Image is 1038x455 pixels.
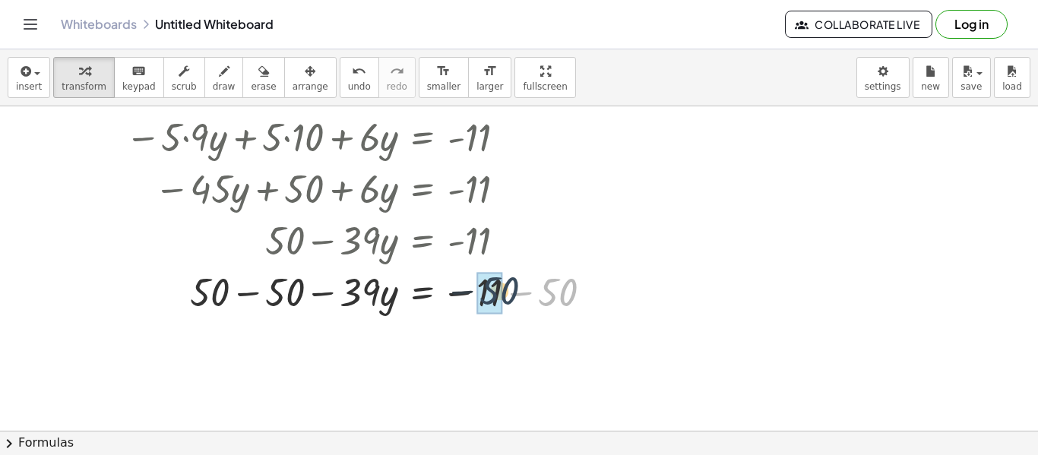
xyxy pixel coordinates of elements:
[16,81,42,92] span: insert
[18,12,43,36] button: Toggle navigation
[390,62,404,81] i: redo
[952,57,991,98] button: save
[114,57,164,98] button: keyboardkeypad
[921,81,940,92] span: new
[994,57,1030,98] button: load
[340,57,379,98] button: undoundo
[913,57,949,98] button: new
[242,57,284,98] button: erase
[62,81,106,92] span: transform
[856,57,910,98] button: settings
[476,81,503,92] span: larger
[284,57,337,98] button: arrange
[798,17,919,31] span: Collaborate Live
[204,57,244,98] button: draw
[352,62,366,81] i: undo
[468,57,511,98] button: format_sizelarger
[53,57,115,98] button: transform
[514,57,575,98] button: fullscreen
[1002,81,1022,92] span: load
[8,57,50,98] button: insert
[785,11,932,38] button: Collaborate Live
[483,62,497,81] i: format_size
[293,81,328,92] span: arrange
[163,57,205,98] button: scrub
[960,81,982,92] span: save
[865,81,901,92] span: settings
[378,57,416,98] button: redoredo
[419,57,469,98] button: format_sizesmaller
[122,81,156,92] span: keypad
[436,62,451,81] i: format_size
[213,81,236,92] span: draw
[935,10,1008,39] button: Log in
[251,81,276,92] span: erase
[131,62,146,81] i: keyboard
[172,81,197,92] span: scrub
[523,81,567,92] span: fullscreen
[387,81,407,92] span: redo
[61,17,137,32] a: Whiteboards
[348,81,371,92] span: undo
[427,81,460,92] span: smaller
